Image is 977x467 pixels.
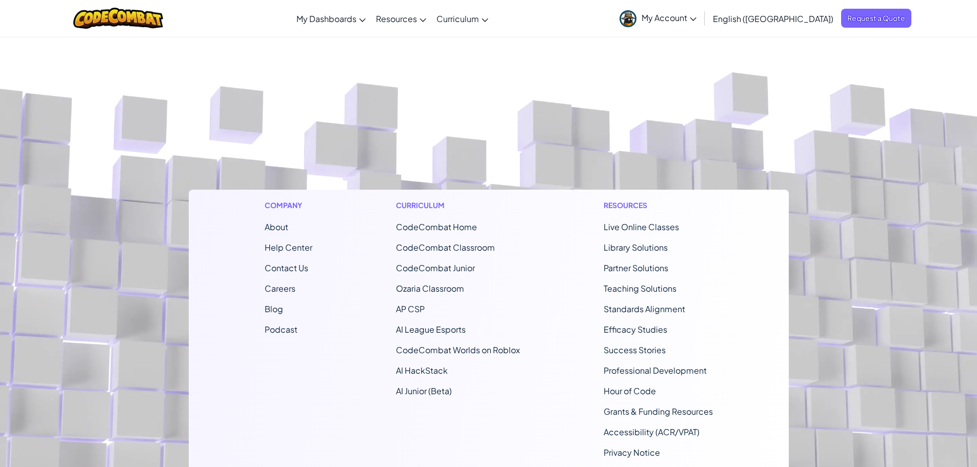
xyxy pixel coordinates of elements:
a: Resources [371,5,431,32]
a: Blog [265,303,283,314]
a: My Account [614,2,702,34]
img: CodeCombat logo [73,8,163,29]
a: About [265,221,288,232]
a: CodeCombat Classroom [396,242,495,253]
a: Partner Solutions [604,262,668,273]
a: My Dashboards [291,5,371,32]
span: My Dashboards [296,13,356,24]
a: Efficacy Studies [604,324,667,335]
a: Request a Quote [841,9,911,28]
span: Resources [376,13,417,24]
span: CodeCombat Home [396,221,477,232]
a: Standards Alignment [604,303,685,314]
a: Ozaria Classroom [396,283,464,294]
a: Professional Development [604,365,707,376]
a: AP CSP [396,303,425,314]
h1: Curriculum [396,200,520,211]
a: Accessibility (ACR/VPAT) [604,427,700,437]
a: Podcast [265,324,297,335]
span: Curriculum [436,13,479,24]
a: CodeCombat Worlds on Roblox [396,344,520,355]
a: Help Center [265,242,312,253]
a: Live Online Classes [604,221,679,232]
a: Privacy Notice [604,447,660,458]
a: Success Stories [604,344,666,355]
span: English ([GEOGRAPHIC_DATA]) [713,13,833,24]
span: My Account [642,12,696,23]
a: Library Solutions [604,242,668,253]
a: English ([GEOGRAPHIC_DATA]) [708,5,839,32]
a: Curriculum [431,5,493,32]
h1: Resources [604,200,713,211]
a: Hour of Code [604,385,656,396]
img: avatar [620,10,636,27]
a: AI Junior (Beta) [396,385,452,396]
a: Grants & Funding Resources [604,406,713,417]
h1: Company [265,200,312,211]
span: Contact Us [265,262,308,273]
a: AI League Esports [396,324,466,335]
a: CodeCombat Junior [396,262,475,273]
a: Teaching Solutions [604,283,676,294]
a: AI HackStack [396,365,448,376]
a: Careers [265,283,295,294]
